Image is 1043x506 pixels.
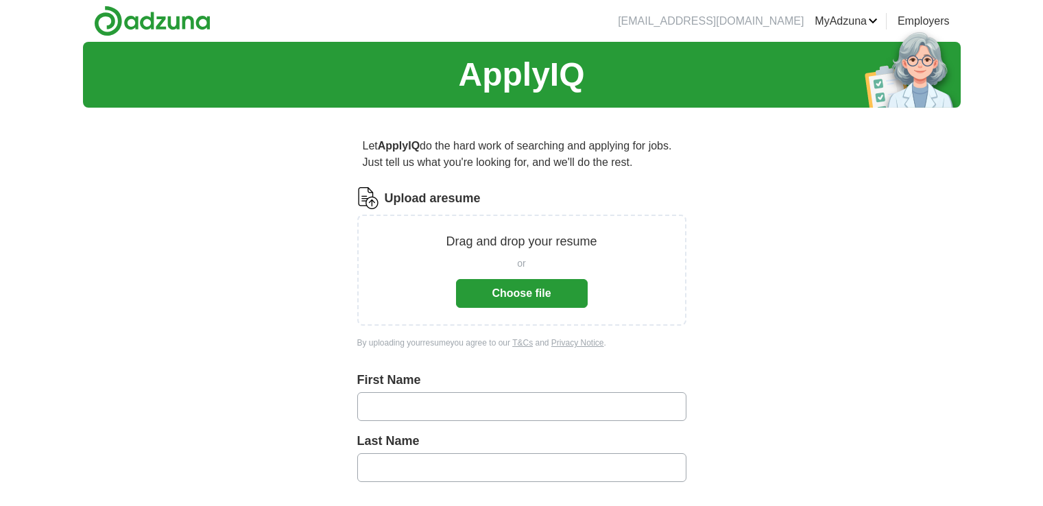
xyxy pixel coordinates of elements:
[618,13,804,29] li: [EMAIL_ADDRESS][DOMAIN_NAME]
[378,140,420,152] strong: ApplyIQ
[512,338,533,348] a: T&Cs
[458,50,584,99] h1: ApplyIQ
[517,256,525,271] span: or
[456,279,588,308] button: Choose file
[551,338,604,348] a: Privacy Notice
[94,5,211,36] img: Adzuna logo
[357,432,686,450] label: Last Name
[357,132,686,176] p: Let do the hard work of searching and applying for jobs. Just tell us what you're looking for, an...
[357,371,686,389] label: First Name
[898,13,950,29] a: Employers
[385,189,481,208] label: Upload a resume
[446,232,597,251] p: Drag and drop your resume
[357,337,686,349] div: By uploading your resume you agree to our and .
[815,13,878,29] a: MyAdzuna
[357,187,379,209] img: CV Icon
